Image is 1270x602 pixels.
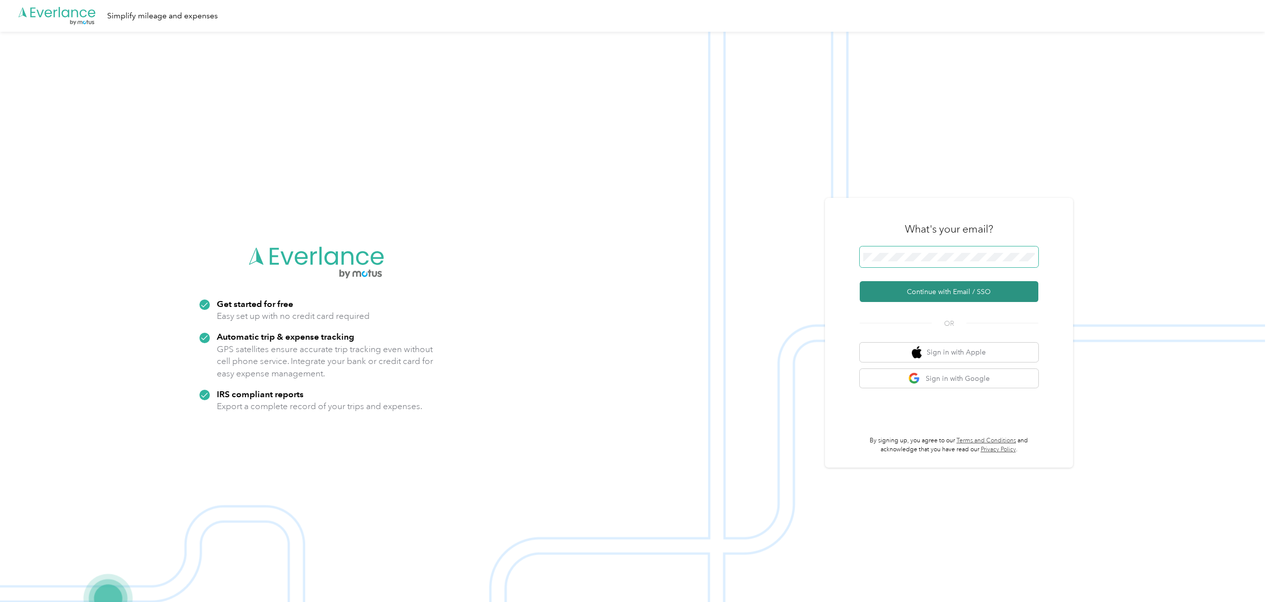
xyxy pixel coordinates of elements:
[912,346,922,359] img: apple logo
[860,281,1038,302] button: Continue with Email / SSO
[908,372,921,385] img: google logo
[217,299,293,309] strong: Get started for free
[956,437,1016,444] a: Terms and Conditions
[217,343,434,380] p: GPS satellites ensure accurate trip tracking even without cell phone service. Integrate your bank...
[932,318,966,329] span: OR
[860,436,1038,454] p: By signing up, you agree to our and acknowledge that you have read our .
[217,389,304,399] strong: IRS compliant reports
[107,10,218,22] div: Simplify mileage and expenses
[860,343,1038,362] button: apple logoSign in with Apple
[217,331,354,342] strong: Automatic trip & expense tracking
[860,369,1038,388] button: google logoSign in with Google
[905,222,993,236] h3: What's your email?
[981,446,1016,453] a: Privacy Policy
[217,310,370,322] p: Easy set up with no credit card required
[217,400,422,413] p: Export a complete record of your trips and expenses.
